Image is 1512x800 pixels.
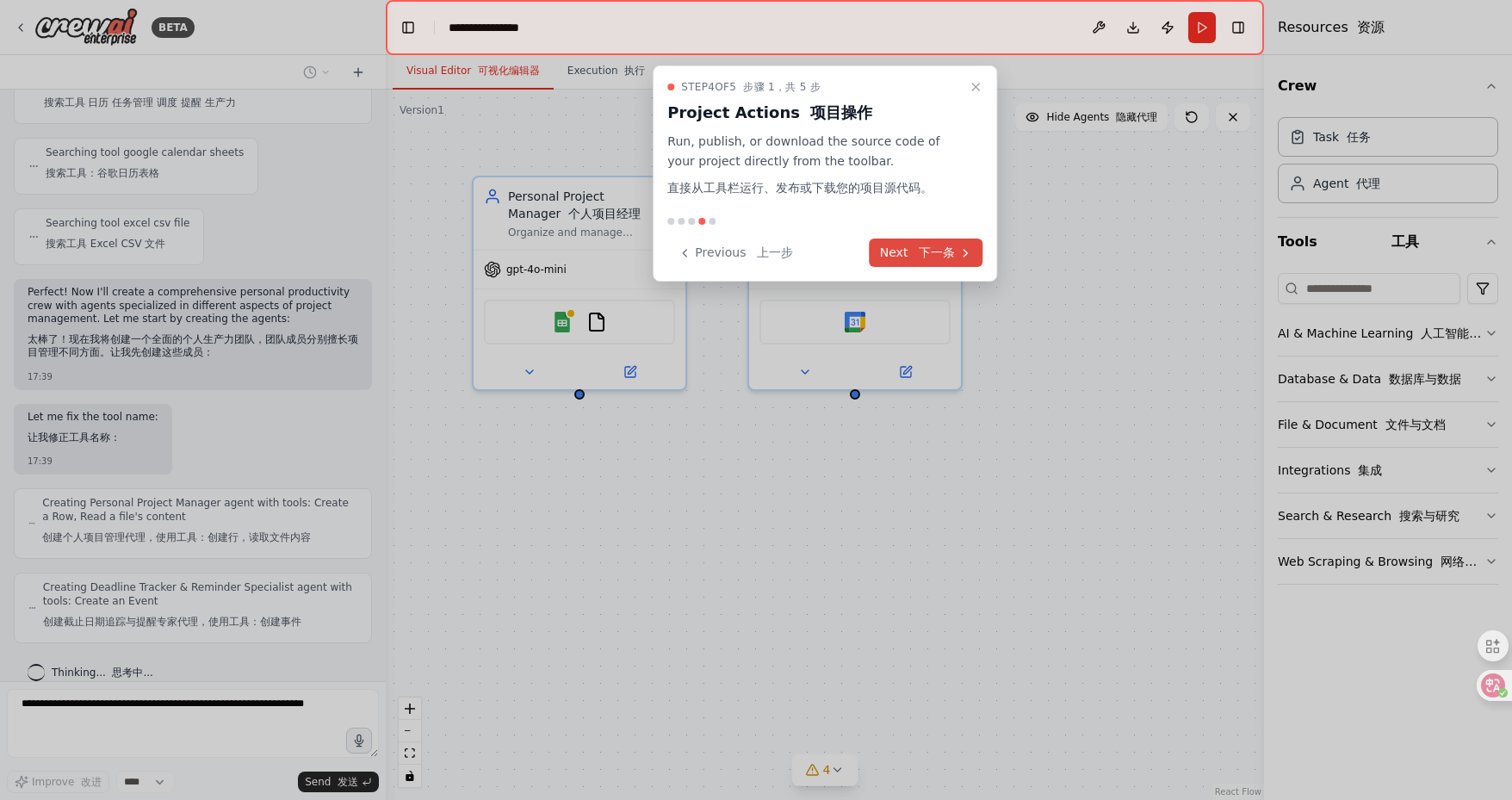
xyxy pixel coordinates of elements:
font: 直接从工具栏运行、发布或下载您的项目源代码。 [667,181,933,195]
button: Close walkthrough [965,77,986,97]
button: Hide left sidebar [396,16,420,40]
h3: Project Actions [667,101,962,125]
font: 上一步 [757,245,793,259]
span: Step 4 of 5 [681,80,821,94]
font: 步骤 1，共 5 步 [743,81,821,93]
button: Next 下一条 [870,239,983,267]
font: 下一条 [919,245,955,259]
p: Run, publish, or download the source code of your project directly from the toolbar. [667,132,962,204]
font: 项目操作 [810,103,872,121]
button: Previous 上一步 [667,239,803,267]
